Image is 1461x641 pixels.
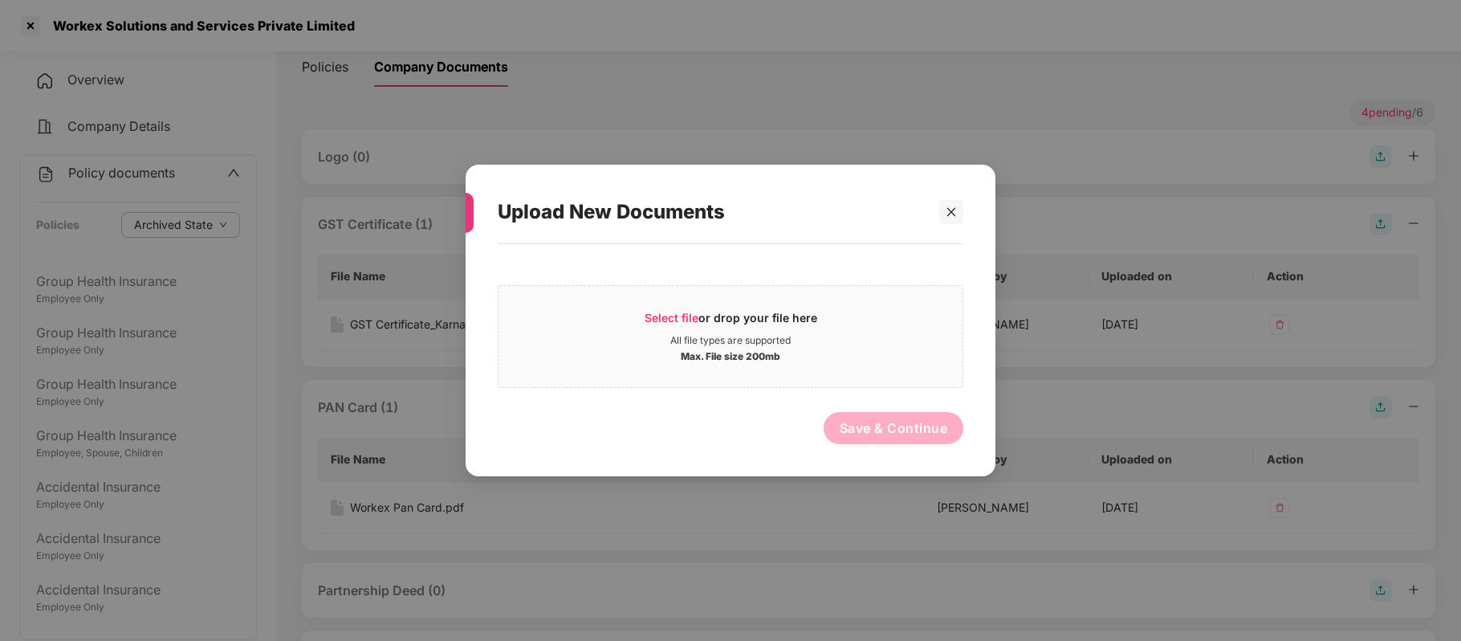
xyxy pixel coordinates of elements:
div: Max. File size 200mb [681,347,780,363]
span: Select fileor drop your file hereAll file types are supportedMax. File size 200mb [499,298,962,375]
button: Save & Continue [824,412,964,444]
div: or drop your file here [645,310,817,334]
div: Upload New Documents [498,181,925,243]
span: Select file [645,311,698,325]
div: All file types are supported [670,334,791,347]
span: close [946,206,957,218]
